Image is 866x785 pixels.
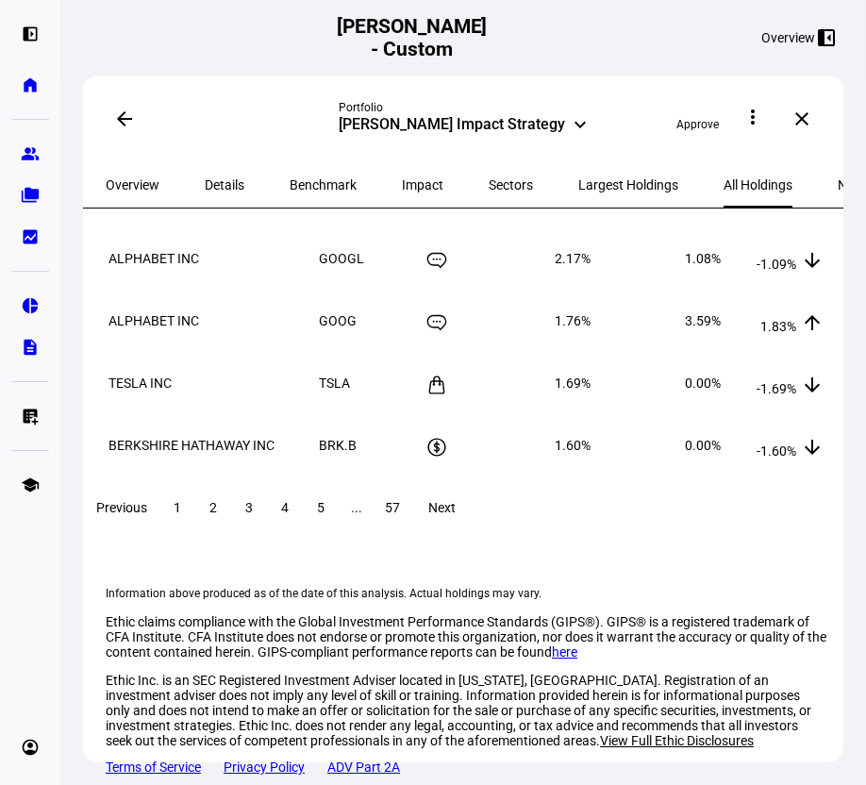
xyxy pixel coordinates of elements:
button: 3 [232,489,266,526]
mat-icon: keyboard_arrow_down [569,113,591,136]
span: BRK.B [319,438,357,453]
span: BERKSHIRE HATHAWAY INC [108,438,275,453]
button: Approve [661,109,734,140]
span: Largest Holdings [578,178,678,192]
div: Ethic Inc. is an SEC Registered Investment Adviser located in [US_STATE], [GEOGRAPHIC_DATA]. Regi... [106,673,826,748]
a: group [11,135,49,173]
div: [PERSON_NAME] Impact Strategy [339,115,565,138]
span: 1.69% [555,376,591,391]
span: GOOG [319,313,357,328]
span: 1.08% [685,251,721,266]
span: All Holdings [724,178,792,192]
eth-mat-symbol: group [21,144,40,163]
div: Overview [761,30,815,45]
button: 5 [304,489,338,526]
a: here [552,644,577,660]
span: ... [351,500,362,515]
mat-icon: close [791,108,813,130]
span: 57 [385,500,400,515]
eth-mat-symbol: account_circle [21,738,40,757]
mat-icon: arrow_downward [801,249,824,272]
mat-icon: arrow_downward [801,374,824,396]
span: -1.60% [757,443,796,459]
span: ALPHABET INC [108,251,199,266]
mat-icon: arrow_downward [801,436,824,459]
span: Approve [676,118,719,131]
span: GOOGL [319,251,364,266]
span: 0.00% [685,438,721,453]
button: ... [340,489,374,526]
eth-mat-symbol: description [21,338,40,357]
a: description [11,328,49,366]
button: 57 [375,489,409,526]
p: Ethic claims compliance with the Global Investment Performance Standards (GIPS®). GIPS® is a regi... [106,614,826,660]
mat-icon: left_panel_close [815,26,838,49]
a: folder_copy [11,176,49,214]
span: 4 [281,500,289,515]
span: Details [205,178,244,192]
a: pie_chart [11,287,49,325]
div: Portfolio [339,100,588,115]
a: bid_landscape [11,218,49,256]
button: 2 [196,489,230,526]
eth-mat-symbol: list_alt_add [21,407,40,426]
span: TESLA INC [108,376,172,391]
mat-icon: more_vert [741,106,764,128]
a: ADV Part 2A [327,760,400,775]
span: Overview [106,178,159,192]
span: TSLA [319,376,350,391]
eth-mat-symbol: left_panel_open [21,25,40,43]
span: 1.60% [555,438,591,453]
h2: [PERSON_NAME] - Custom [337,15,488,60]
span: 1.83% [760,319,796,334]
eth-mat-symbol: home [21,75,40,94]
eth-mat-symbol: school [21,476,40,494]
a: home [11,66,49,104]
span: 3.59% [685,313,721,328]
span: 1.76% [555,313,591,328]
span: Sectors [489,178,533,192]
span: Impact [402,178,443,192]
eth-mat-symbol: folder_copy [21,186,40,205]
a: Terms of Service [106,760,201,775]
span: 2 [209,500,217,515]
eth-mat-symbol: pie_chart [21,296,40,315]
span: Benchmark [290,178,357,192]
button: Overview [746,23,851,53]
span: 3 [245,500,253,515]
eth-footer-disclaimer: Information above produced as of the date of this analysis. Actual holdings may vary. [106,587,826,601]
span: 0.00% [685,376,721,391]
span: Next [428,500,456,515]
button: Next [411,489,472,526]
mat-icon: arrow_back [113,108,136,130]
eth-mat-symbol: bid_landscape [21,227,40,246]
mat-icon: arrow_upward [801,311,824,334]
span: View Full Ethic Disclosures [600,733,754,748]
span: -1.09% [757,257,796,272]
button: 4 [268,489,302,526]
span: 5 [317,500,325,515]
span: ALPHABET INC [108,313,199,328]
span: -1.69% [757,381,796,396]
span: 2.17% [555,251,591,266]
a: Privacy Policy [224,760,305,775]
